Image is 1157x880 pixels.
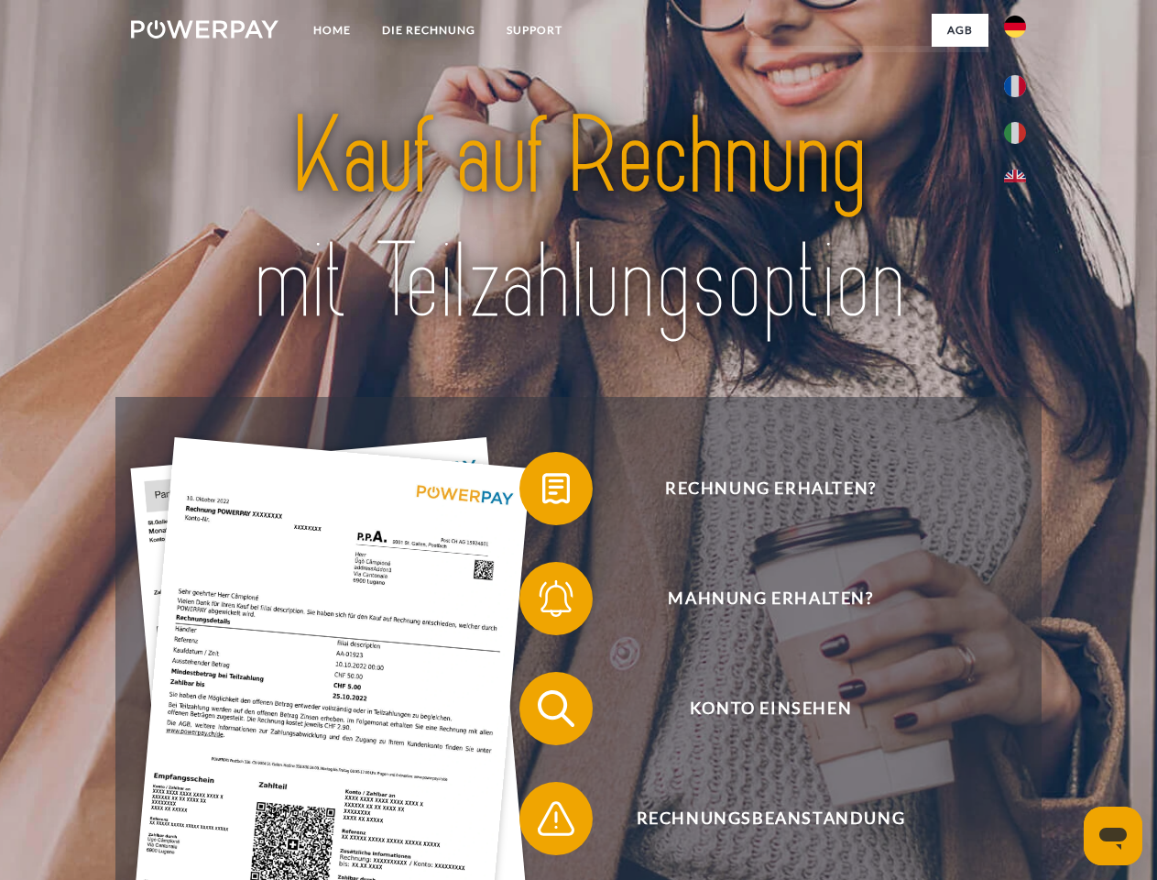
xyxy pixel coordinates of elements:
[546,452,995,525] span: Rechnung erhalten?
[533,466,579,511] img: qb_bill.svg
[366,14,491,47] a: DIE RECHNUNG
[131,20,278,38] img: logo-powerpay-white.svg
[533,796,579,841] img: qb_warning.svg
[298,14,366,47] a: Home
[533,576,579,621] img: qb_bell.svg
[546,672,995,745] span: Konto einsehen
[1004,75,1026,97] img: fr
[546,782,995,855] span: Rechnungsbeanstandung
[1004,16,1026,38] img: de
[932,14,988,47] a: agb
[519,782,996,855] button: Rechnungsbeanstandung
[519,562,996,635] button: Mahnung erhalten?
[1084,807,1142,865] iframe: Schaltfläche zum Öffnen des Messaging-Fensters
[1004,170,1026,192] img: en
[1004,122,1026,144] img: it
[519,452,996,525] button: Rechnung erhalten?
[491,14,578,47] a: SUPPORT
[533,686,579,731] img: qb_search.svg
[519,672,996,745] button: Konto einsehen
[175,88,982,351] img: title-powerpay_de.svg
[742,46,988,79] a: AGB (Kauf auf Rechnung)
[546,562,995,635] span: Mahnung erhalten?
